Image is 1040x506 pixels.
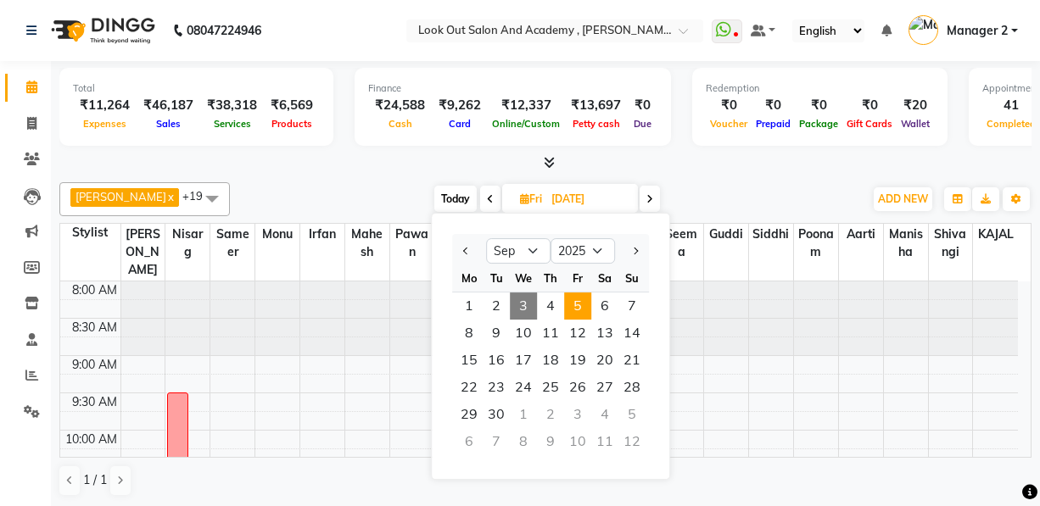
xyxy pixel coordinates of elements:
div: 8:30 AM [69,319,120,336]
div: Sunday, September 14, 2025 [618,320,646,347]
div: Wednesday, September 10, 2025 [510,320,537,347]
div: Wednesday, September 3, 2025 [510,292,537,320]
div: ₹13,697 [564,96,628,115]
select: Select year [551,238,615,264]
div: Thursday, October 9, 2025 [537,428,564,455]
div: Sa [591,264,618,292]
div: 41 [982,96,1040,115]
span: Online/Custom [488,118,564,130]
span: Today [434,186,477,212]
span: Guddi [704,224,748,245]
div: ₹46,187 [137,96,200,115]
span: 5 [564,292,591,320]
span: ADD NEW [878,192,928,205]
span: 6 [591,292,618,320]
div: Tu [483,264,510,292]
span: Due [629,118,656,130]
span: Poonam [794,224,838,263]
span: 22 [456,374,483,401]
div: Saturday, October 4, 2025 [591,401,618,428]
div: ₹38,318 [200,96,264,115]
span: Cash [384,118,417,130]
div: Sunday, October 12, 2025 [618,428,646,455]
div: Fr [564,264,591,292]
div: ₹0 [628,96,657,115]
span: 13 [591,320,618,347]
div: Wednesday, October 1, 2025 [510,401,537,428]
button: Previous month [459,237,473,264]
span: 11 [537,320,564,347]
div: Wednesday, October 8, 2025 [510,428,537,455]
span: Seema [659,224,703,263]
div: Saturday, October 11, 2025 [591,428,618,455]
span: 1 / 1 [83,471,107,489]
button: Next month [628,237,642,264]
div: Sunday, September 7, 2025 [618,292,646,320]
span: Irfan [300,224,344,245]
div: Sunday, October 5, 2025 [618,401,646,428]
span: +19 [182,189,215,203]
div: Mo [456,264,483,292]
span: 18 [537,347,564,374]
span: Gift Cards [842,118,897,130]
span: 9 [483,320,510,347]
div: Friday, October 3, 2025 [564,401,591,428]
span: [PERSON_NAME] [121,224,165,281]
div: Finance [368,81,657,96]
div: Friday, September 12, 2025 [564,320,591,347]
div: ₹12,337 [488,96,564,115]
img: Manager 2 [909,15,938,45]
div: ₹20 [897,96,934,115]
div: Monday, September 22, 2025 [456,374,483,401]
div: ₹0 [752,96,795,115]
div: Saturday, September 20, 2025 [591,347,618,374]
span: 14 [618,320,646,347]
span: Sameer [210,224,254,263]
div: ₹6,569 [264,96,320,115]
span: Manisha [884,224,928,263]
span: 27 [591,374,618,401]
span: Wallet [897,118,934,130]
span: 17 [510,347,537,374]
div: Tuesday, September 23, 2025 [483,374,510,401]
span: Petty cash [568,118,624,130]
span: 1 [456,292,483,320]
span: Products [267,118,316,130]
span: 7 [618,292,646,320]
span: Mahesh [345,224,389,263]
div: Thursday, September 18, 2025 [537,347,564,374]
div: Thursday, September 11, 2025 [537,320,564,347]
div: Sunday, September 21, 2025 [618,347,646,374]
div: Wednesday, September 24, 2025 [510,374,537,401]
div: ₹24,588 [368,96,432,115]
div: Total [73,81,320,96]
div: Thursday, September 25, 2025 [537,374,564,401]
span: Services [210,118,255,130]
div: We [510,264,537,292]
div: Saturday, September 27, 2025 [591,374,618,401]
span: Voucher [706,118,752,130]
div: Tuesday, September 30, 2025 [483,401,510,428]
input: 2025-09-05 [546,186,631,212]
span: Package [795,118,842,130]
div: Sunday, September 28, 2025 [618,374,646,401]
div: Monday, September 29, 2025 [456,401,483,428]
div: Monday, September 8, 2025 [456,320,483,347]
div: ₹0 [842,96,897,115]
span: Manager 2 [947,22,1008,40]
div: Tuesday, September 16, 2025 [483,347,510,374]
div: Wednesday, September 17, 2025 [510,347,537,374]
span: Expenses [79,118,131,130]
span: [PERSON_NAME] [75,190,166,203]
span: 12 [564,320,591,347]
img: logo [43,7,159,54]
span: 2 [483,292,510,320]
span: Fri [516,192,546,205]
span: 20 [591,347,618,374]
div: ₹0 [795,96,842,115]
div: Monday, October 6, 2025 [456,428,483,455]
div: Friday, September 26, 2025 [564,374,591,401]
span: 23 [483,374,510,401]
span: 3 [510,292,537,320]
div: Redemption [706,81,934,96]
